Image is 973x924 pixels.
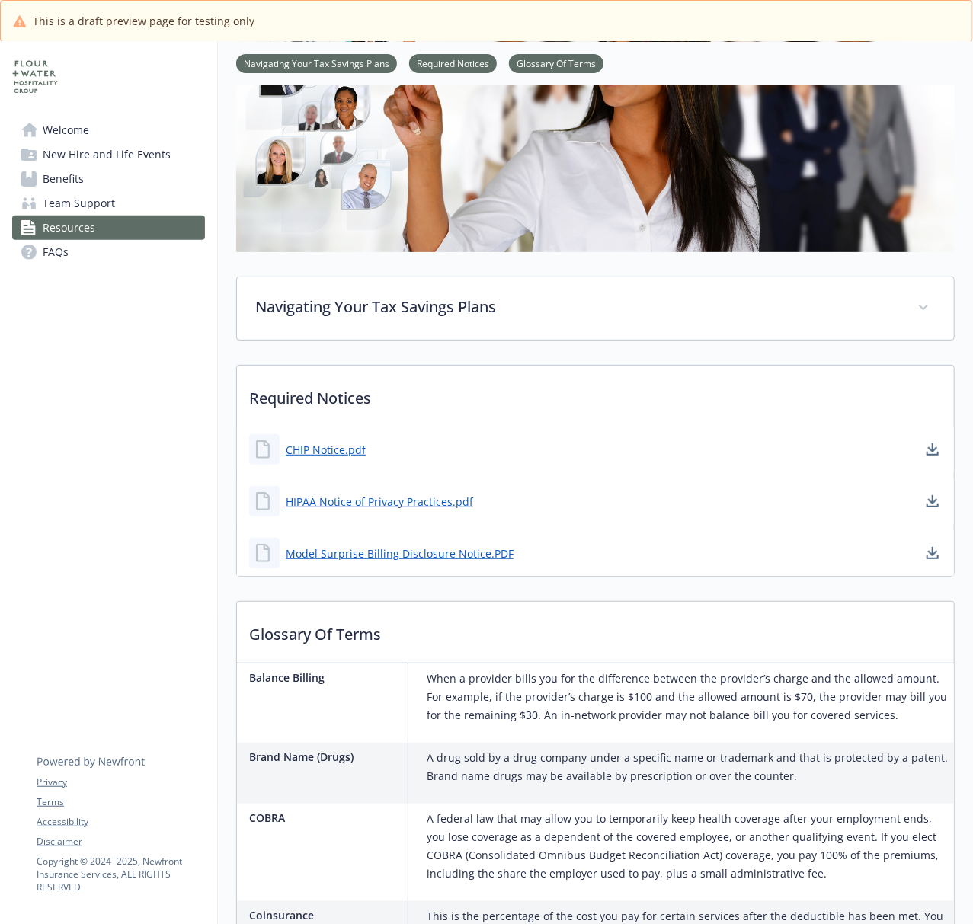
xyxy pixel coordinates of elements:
[37,775,204,789] a: Privacy
[12,167,205,191] a: Benefits
[43,216,95,240] span: Resources
[409,56,497,70] a: Required Notices
[37,835,204,849] a: Disclaimer
[249,907,402,923] p: Coinsurance
[237,602,954,658] p: Glossary Of Terms
[249,810,402,826] p: COBRA
[33,13,254,29] span: This is a draft preview page for testing only
[12,191,205,216] a: Team Support
[37,815,204,829] a: Accessibility
[43,191,115,216] span: Team Support
[237,277,954,340] div: Navigating Your Tax Savings Plans
[236,56,397,70] a: Navigating Your Tax Savings Plans
[427,749,948,785] p: A drug sold by a drug company under a specific name or trademark and that is protected by a paten...
[923,544,942,562] a: download document
[249,749,402,765] p: Brand Name (Drugs)
[286,442,366,458] a: CHIP Notice.pdf
[427,810,948,883] p: A federal law that may allow you to temporarily keep health coverage after your employment ends, ...
[43,240,69,264] span: FAQs
[427,670,948,724] p: When a provider bills you for the difference between the provider’s charge and the allowed amount...
[12,216,205,240] a: Resources
[509,56,603,70] a: Glossary Of Terms
[43,142,171,167] span: New Hire and Life Events
[12,240,205,264] a: FAQs
[12,118,205,142] a: Welcome
[43,118,89,142] span: Welcome
[286,545,514,561] a: Model Surprise Billing Disclosure Notice.PDF
[923,440,942,459] a: download document
[255,296,899,318] p: Navigating Your Tax Savings Plans
[12,142,205,167] a: New Hire and Life Events
[237,366,954,422] p: Required Notices
[249,670,402,686] p: Balance Billing
[37,795,204,809] a: Terms
[43,167,84,191] span: Benefits
[923,492,942,510] a: download document
[286,494,473,510] a: HIPAA Notice of Privacy Practices.pdf
[37,855,204,894] p: Copyright © 2024 - 2025 , Newfront Insurance Services, ALL RIGHTS RESERVED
